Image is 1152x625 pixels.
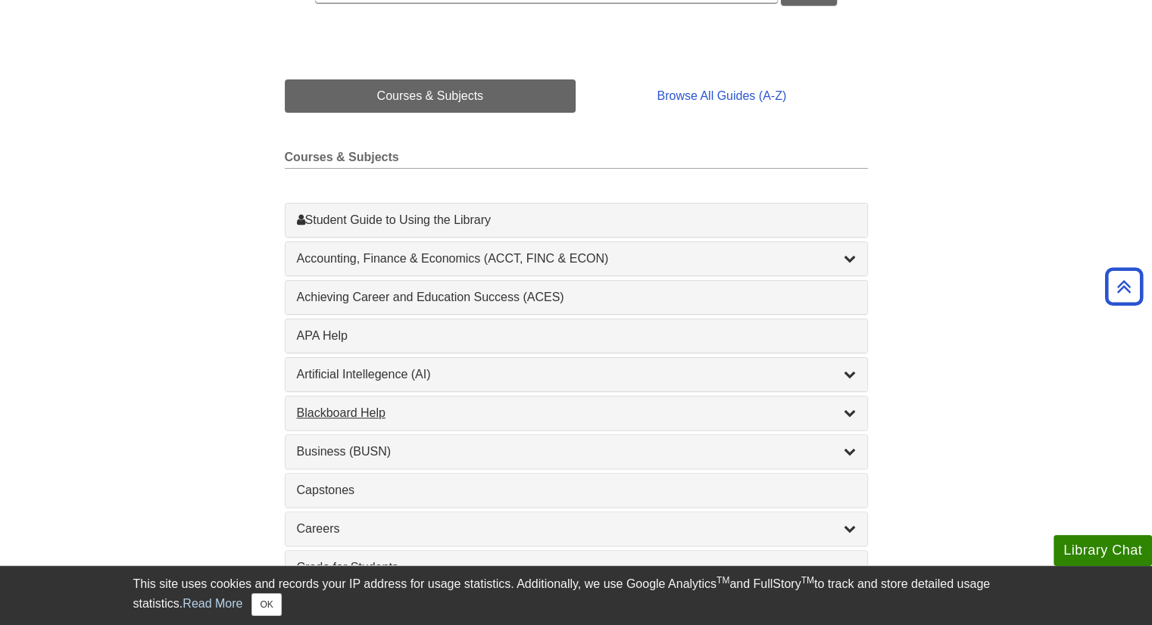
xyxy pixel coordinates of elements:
a: Capstones [297,481,856,499]
button: Library Chat [1054,535,1152,566]
a: Careers [297,520,856,538]
a: Browse All Guides (A-Z) [576,79,867,113]
a: Credo for Students [297,558,856,577]
div: This site uses cookies and records your IP address for usage statistics. Additionally, we use Goo... [133,575,1019,616]
a: Courses & Subjects [285,79,576,113]
a: Student Guide to Using the Library [297,211,856,229]
a: APA Help [297,327,856,345]
button: Close [251,593,281,616]
sup: TM [716,575,729,586]
a: Blackboard Help [297,404,856,422]
a: Read More [183,597,242,610]
a: Accounting, Finance & Economics (ACCT, FINC & ECON) [297,250,856,268]
sup: TM [801,575,814,586]
h2: Courses & Subjects [285,151,868,169]
a: Artificial Intellegence (AI) [297,365,856,384]
a: Achieving Career and Education Success (ACES) [297,288,856,306]
a: Back to Top [1100,276,1148,297]
a: Business (BUSN) [297,443,856,461]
